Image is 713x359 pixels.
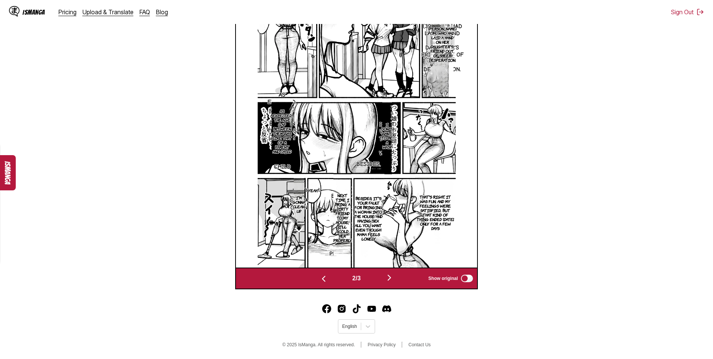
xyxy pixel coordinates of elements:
[671,8,704,16] button: Sign Out
[306,187,319,194] p: Yeah.
[332,191,353,244] p: Next time I bring a dirty friend to my house, i'll scold her properly.
[427,25,458,64] p: [PERSON_NAME] (39) who had laid a hand on her daughter's friend out of sheer desperation.
[9,6,59,18] a: IsManga LogoIsManga
[352,275,360,282] span: 2 / 3
[288,188,310,220] p: I'm gonna clean up.
[271,107,293,155] p: As expected, the age gap between them was like that of a parent and child
[282,342,355,347] span: © 2025 IsManga. All rights reserved.
[322,304,331,313] a: Facebook
[352,304,361,313] a: TikTok
[428,276,458,281] span: Show original
[83,8,134,16] a: Upload & Translate
[368,342,396,347] a: Privacy Policy
[352,304,361,313] img: IsManga TikTok
[337,304,346,313] img: IsManga Instagram
[378,112,396,159] p: I don't want to be a wasp.
[415,193,456,232] p: That's right. It was fun, and my feelings were satisfied... But that kind of thing ended [DATE] o...
[23,9,45,16] div: IsManga
[140,8,150,16] a: FAQ
[352,159,384,277] p: Besides, it's your fault for bringing a woman into the house and having sex all you want even tho...
[461,275,473,282] input: Show original
[382,304,391,313] a: Discord
[319,274,328,283] img: Previous page
[342,324,343,329] input: Select language
[352,194,384,242] p: Besides, it's your fault for bringing a woman into the house and having sex all you want even tho...
[408,342,431,347] a: Contact Us
[291,194,307,215] p: I'm gonna clean up.
[59,8,77,16] a: Pricing
[156,8,168,16] a: Blog
[328,177,357,259] p: Next time I bring a dirty friend to my house, i'll scold her properly.
[367,304,376,313] img: IsManga YouTube
[367,304,376,313] a: Youtube
[382,304,391,313] img: IsManga Discord
[322,304,331,313] img: IsManga Facebook
[337,304,346,313] a: Instagram
[9,6,20,16] img: IsManga Logo
[419,14,465,75] p: [PERSON_NAME] (39) who had laid a hand on her daughter's friend out of sheer desperation.
[380,121,394,151] p: I don't want to be a wasp.
[266,90,298,172] p: As expected, the age gap between them was like that of a parent and child
[696,8,704,16] img: Sign out
[385,273,394,282] img: Next page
